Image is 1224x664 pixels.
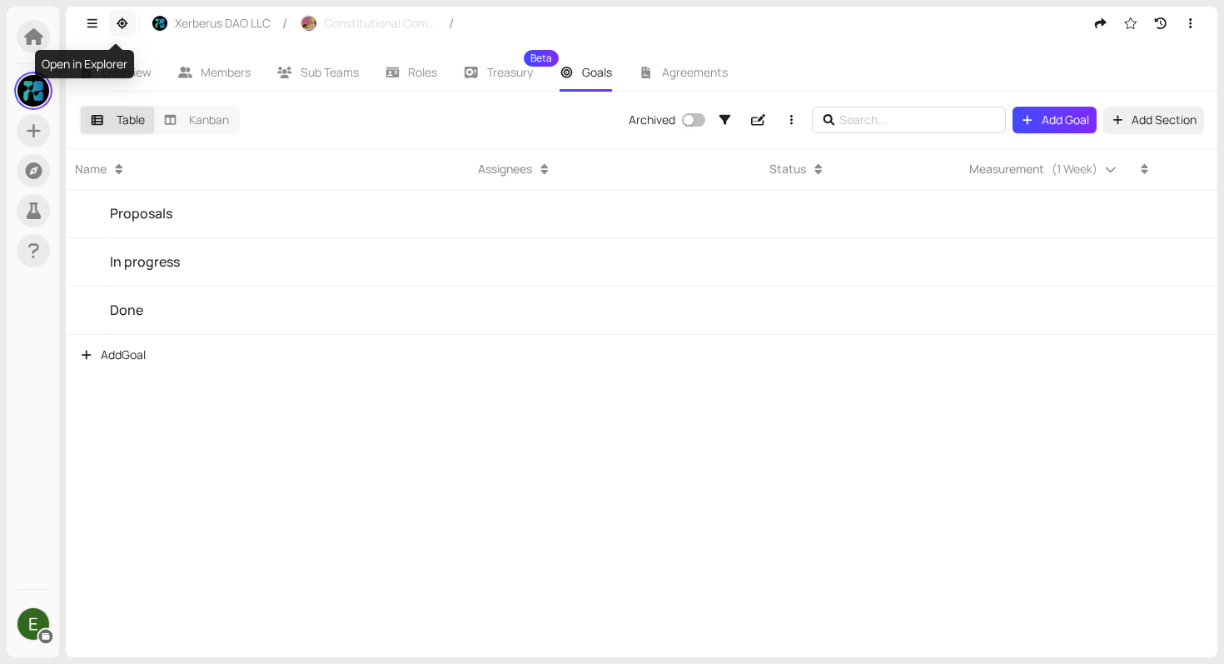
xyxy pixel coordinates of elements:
span: Treasury [487,67,533,78]
span: Add Section [1132,111,1197,129]
span: Roles [408,64,437,80]
img: HgCiZ4BMi_.jpeg [152,16,167,31]
button: (1 Week) [1044,159,1126,179]
div: Name [75,160,107,178]
div: Status [769,160,806,178]
input: Search... [839,111,983,129]
span: Xerberus DAO LLC [175,14,271,32]
span: Goals [582,64,612,80]
span: Agreements [662,64,728,80]
div: Assignees [478,160,532,178]
span: Members [201,64,251,80]
div: Archived [629,111,675,129]
button: Add Section [1103,107,1205,133]
span: Overview [102,64,152,80]
sup: Beta [524,50,559,67]
span: Measurement [969,160,1044,178]
div: ( 1 Week ) [1052,160,1118,178]
span: Add Goal [1042,111,1089,129]
span: Add Goal [79,346,146,364]
button: Add Goal [1013,107,1097,133]
span: Sub Teams [301,64,359,80]
div: Proposals [110,203,172,224]
div: In progress [110,252,180,272]
button: Xerberus DAO LLC [143,10,279,37]
img: ACg8ocJiNtrj-q3oAs-KiQUokqI3IJKgX5M3z0g1j3yMiQWdKhkXpQ=s500 [17,608,49,640]
img: gQX6TtSrwZ.jpeg [17,75,49,107]
div: Done [110,300,143,321]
